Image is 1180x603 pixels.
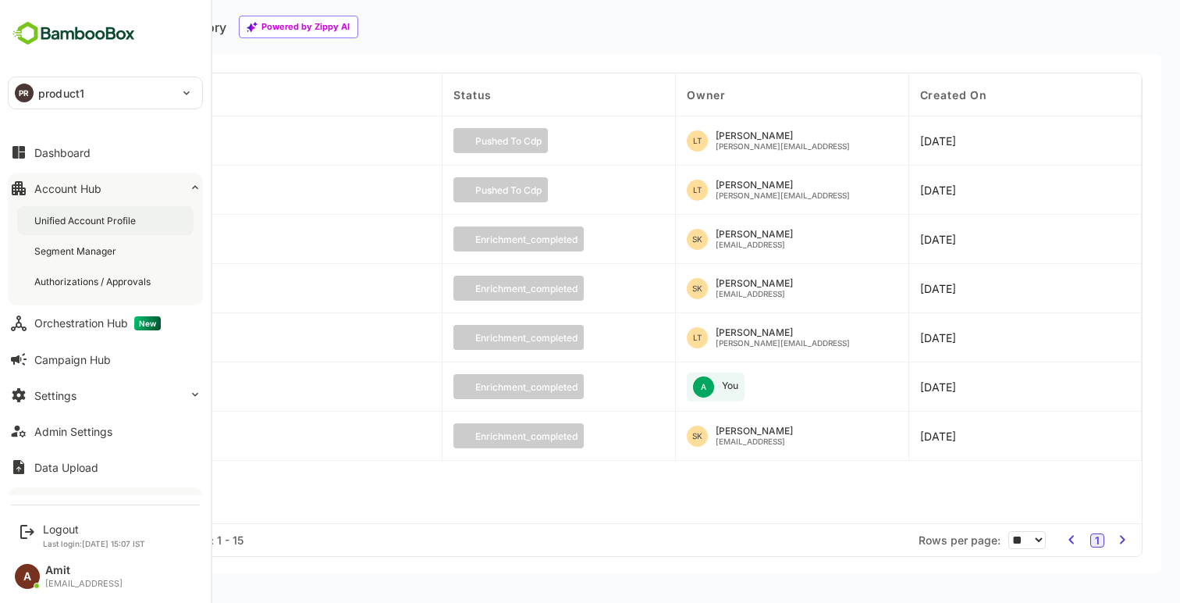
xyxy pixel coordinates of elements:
[716,191,850,199] div: [PERSON_NAME][EMAIL_ADDRESS]
[920,134,956,148] span: 2025-10-06
[687,180,709,201] div: LT
[34,244,119,258] div: Segment Manager
[716,279,793,288] div: [PERSON_NAME]
[34,461,98,474] div: Data Upload
[475,430,578,442] p: enrichment_completed
[8,416,203,447] button: Admin Settings
[687,278,709,299] div: SK
[34,425,112,438] div: Admin Settings
[475,332,578,344] p: enrichment_completed
[687,327,709,348] div: LT
[716,180,850,190] div: [PERSON_NAME]
[8,173,203,204] button: Account Hub
[687,278,794,299] div: seraj khan
[15,84,34,102] div: PR
[687,373,745,401] div: You
[475,184,542,196] p: pushed to cdp
[716,426,793,436] div: [PERSON_NAME]
[8,137,203,168] button: Dashboard
[687,229,794,250] div: seraj khan
[15,564,40,589] div: A
[716,328,850,337] div: [PERSON_NAME]
[1090,533,1104,548] button: 1
[687,88,726,102] span: Owner
[34,214,139,227] div: Unified Account Profile
[475,135,542,147] p: pushed to cdp
[8,344,203,375] button: Campaign Hub
[134,316,161,330] span: New
[34,316,161,330] div: Orchestration Hub
[45,564,123,577] div: Amit
[687,229,709,250] div: SK
[261,23,350,30] div: Powered by Zippy AI
[716,230,793,239] div: [PERSON_NAME]
[8,451,203,483] button: Data Upload
[9,77,202,109] div: PRproduct1
[920,184,956,197] span: 2025-10-06
[693,376,715,398] div: A
[722,381,738,391] div: You
[687,327,851,348] div: Lokesh T
[920,430,956,443] span: 2025-10-06
[8,308,203,339] button: Orchestration HubNew
[475,381,578,393] p: enrichment_completed
[475,283,578,294] p: enrichment_completed
[920,282,956,295] span: 2025-10-06
[34,146,91,159] div: Dashboard
[43,523,145,536] div: Logout
[687,130,851,152] div: Lokesh T
[716,131,850,141] div: [PERSON_NAME]
[687,130,709,152] div: LT
[687,426,794,447] div: seraj khan
[716,290,793,298] div: [EMAIL_ADDRESS]
[716,437,793,445] div: [EMAIL_ADDRESS]
[716,142,850,150] div: [PERSON_NAME][EMAIL_ADDRESS]
[38,85,84,102] p: product1
[34,182,101,195] div: Account Hub
[34,275,154,288] div: Authorizations / Approvals
[716,339,850,347] div: [PERSON_NAME][EMAIL_ADDRESS]
[8,19,140,48] img: BambooboxFullLogoMark.5f36c76dfaba33ec1ec1367b70bb1252.svg
[920,380,956,394] span: 2025-10-06
[43,539,145,548] p: Last login: [DATE] 15:07 IST
[8,380,203,411] button: Settings
[453,88,492,102] span: Status
[920,88,987,102] span: Created On
[34,353,111,366] div: Campaign Hub
[920,331,956,344] span: 2025-10-06
[45,579,123,589] div: [EMAIL_ADDRESS]
[34,389,76,402] div: Settings
[919,533,1001,547] span: Rows per page:
[687,180,851,201] div: Lokesh T
[475,234,578,245] p: enrichment_completed
[716,241,793,248] div: [EMAIL_ADDRESS]
[687,426,709,447] div: SK
[920,233,956,246] span: 2025-10-06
